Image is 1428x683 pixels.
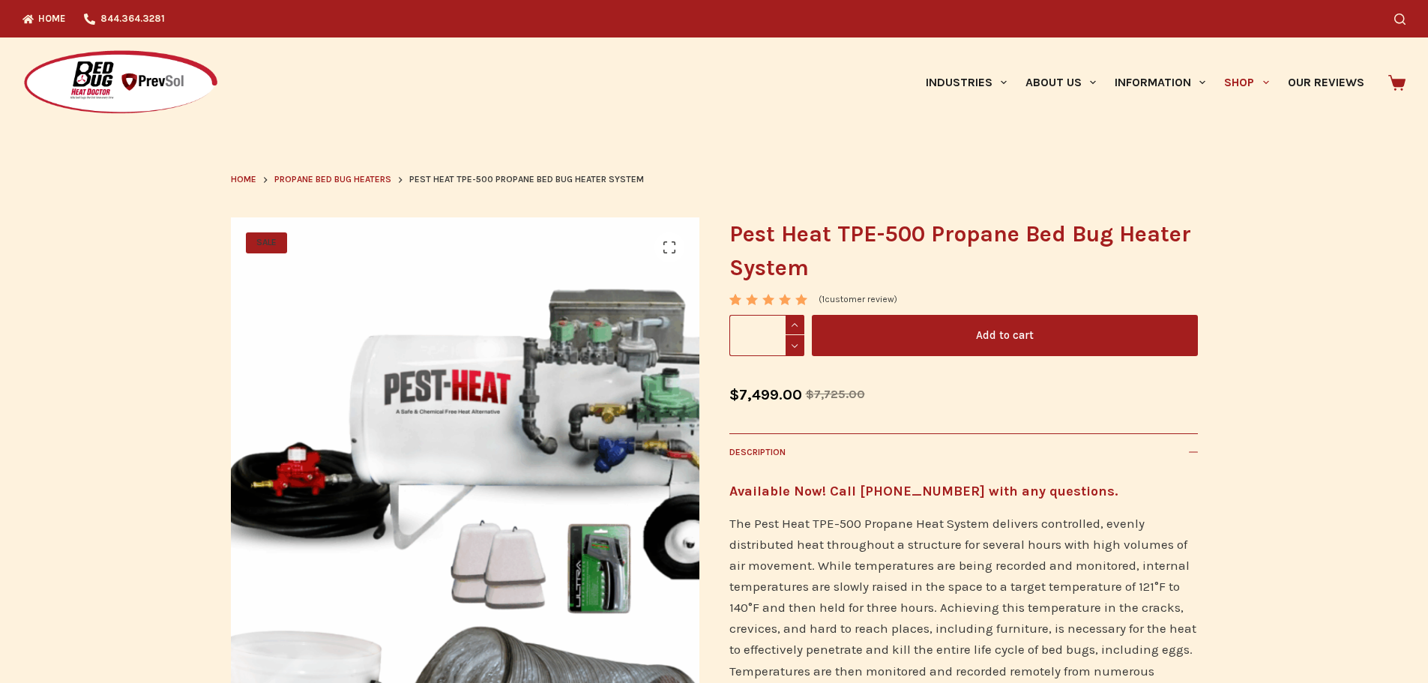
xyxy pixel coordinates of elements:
[819,292,897,307] a: (1customer review)
[22,49,219,116] img: Prevsol/Bed Bug Heat Doctor
[729,386,802,403] bdi: 7,499.00
[729,294,740,317] span: 1
[916,37,1373,127] nav: Primary
[916,37,1016,127] a: Industries
[729,481,1198,502] h4: Available Now! Call [PHONE_NUMBER] with any questions.
[274,172,391,187] a: Propane Bed Bug Heaters
[729,217,1198,285] h1: Pest Heat TPE-500 Propane Bed Bug Heater System
[729,294,810,305] div: Rated 5.00 out of 5
[806,387,865,401] bdi: 7,725.00
[654,232,684,262] a: 🔍
[729,433,1198,470] button: Description
[1394,13,1406,25] button: Search
[1278,37,1373,127] a: Our Reviews
[812,315,1198,356] button: Add to cart
[274,174,391,184] span: Propane Bed Bug Heaters
[1106,37,1215,127] a: Information
[231,172,256,187] a: Home
[729,294,810,374] span: Rated out of 5 based on customer rating
[1016,37,1105,127] a: About Us
[729,386,739,403] span: $
[246,232,287,253] span: SALE
[231,174,256,184] span: Home
[806,387,814,401] span: $
[729,315,804,356] input: Product quantity
[1215,37,1278,127] a: Shop
[409,172,644,187] span: Pest Heat TPE-500 Propane Bed Bug Heater System
[822,294,825,304] span: 1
